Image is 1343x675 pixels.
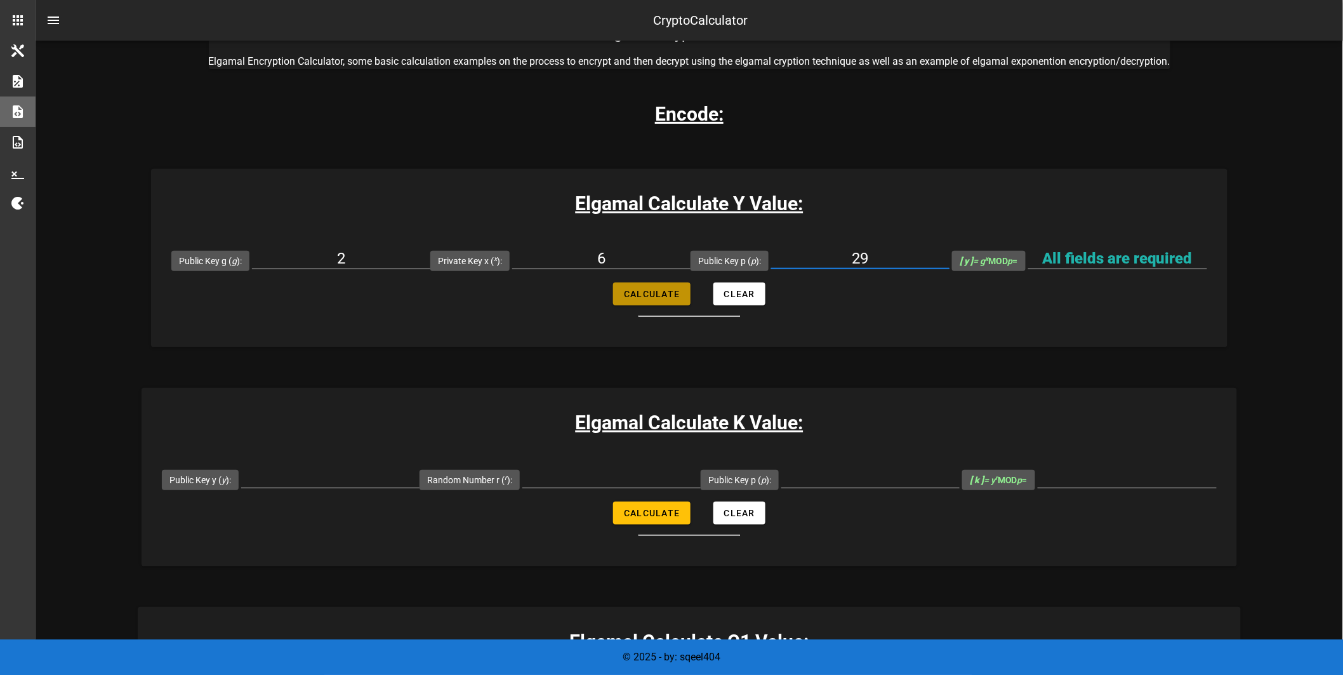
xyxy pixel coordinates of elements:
i: p [1008,256,1013,266]
i: = g [960,256,988,266]
sup: x [985,255,988,263]
b: [ k ] [970,475,984,485]
label: Public Key g ( ): [179,255,242,267]
label: Public Key p ( ): [708,474,771,486]
i: p [751,256,756,266]
label: Random Number r ( ): [427,474,512,486]
span: Calculate [623,508,680,518]
sup: x [494,255,497,263]
button: Calculate [613,502,690,525]
sup: r [505,474,507,482]
i: g [232,256,237,266]
button: Clear [713,283,765,305]
button: Clear [713,502,765,525]
h3: Elgamal Calculate Y Value: [151,189,1227,218]
p: Elgamal Encryption Calculator, some basic calculation examples on the process to encrypt and then... [209,54,1170,69]
span: Clear [724,289,755,299]
span: © 2025 - by: sqeel404 [623,651,720,663]
label: Private Key x ( ): [438,255,502,267]
i: p [761,475,766,485]
label: Public Key p ( ): [698,255,761,267]
sup: r [995,474,998,482]
b: [ y ] [960,256,973,266]
h3: Elgamal Calculate K Value: [142,408,1237,437]
h3: Elgamal Calculate C1 Value: [138,627,1241,656]
span: MOD = [970,475,1028,485]
i: = y [970,475,998,485]
label: Public Key y ( ): [169,474,231,486]
button: Calculate [613,283,690,305]
i: y [222,475,226,485]
span: Calculate [623,289,680,299]
div: CryptoCalculator [654,11,748,30]
button: nav-menu-toggle [38,5,69,36]
span: Clear [724,508,755,518]
i: p [1017,475,1022,485]
span: MOD = [960,256,1018,266]
h3: Encode: [655,100,724,128]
